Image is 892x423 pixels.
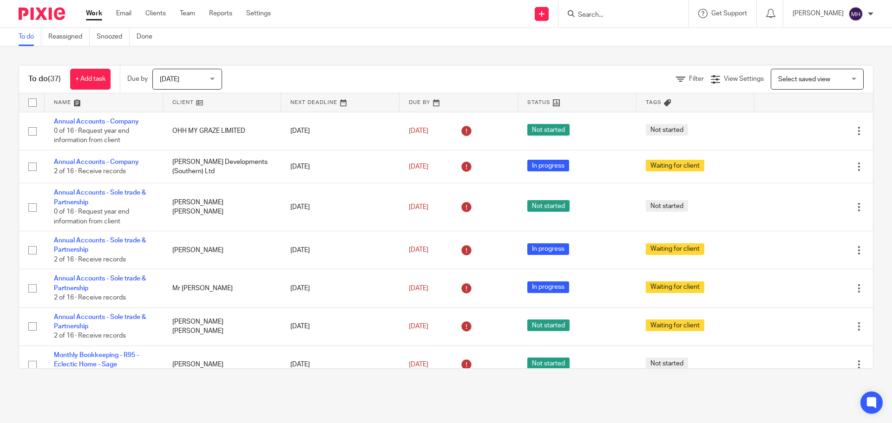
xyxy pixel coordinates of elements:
img: Pixie [19,7,65,20]
a: To do [19,28,41,46]
span: 0 of 16 · Request year end information from client [54,128,129,144]
span: Not started [527,200,570,212]
td: [PERSON_NAME] [PERSON_NAME] [163,307,282,345]
td: [DATE] [281,150,400,183]
span: 0 of 16 · Request year end information from client [54,208,129,225]
a: Team [180,9,195,18]
span: Get Support [711,10,747,17]
span: 2 of 16 · Receive records [54,256,126,263]
span: [DATE] [409,163,428,170]
span: Waiting for client [646,160,704,171]
span: Select saved view [778,76,830,83]
a: + Add task [70,69,111,90]
td: [PERSON_NAME] [PERSON_NAME] [163,183,282,231]
a: Snoozed [97,28,130,46]
td: [DATE] [281,269,400,307]
span: Not started [527,124,570,136]
span: [DATE] [409,323,428,330]
span: In progress [527,160,569,171]
span: Not started [527,319,570,331]
span: Not started [646,358,688,369]
a: Monthly Bookkeeping - R95 - Eclectic Home - Sage [54,352,139,368]
span: In progress [527,281,569,293]
a: Work [86,9,102,18]
span: In progress [527,243,569,255]
a: Annual Accounts - Company [54,118,139,125]
span: Waiting for client [646,281,704,293]
a: Email [116,9,131,18]
a: Annual Accounts - Sole trade & Partnership [54,189,146,205]
a: Annual Accounts - Sole trade & Partnership [54,314,146,330]
td: [PERSON_NAME] Developments (Southern) Ltd [163,150,282,183]
span: Not started [646,124,688,136]
td: OHH MY GRAZE LIMITED [163,112,282,150]
td: [PERSON_NAME] [163,231,282,269]
span: [DATE] [160,76,179,83]
a: Annual Accounts - Company [54,159,139,165]
span: Waiting for client [646,243,704,255]
span: [DATE] [409,247,428,254]
span: 2 of 16 · Receive records [54,332,126,339]
a: Clients [145,9,166,18]
input: Search [577,11,661,20]
p: Due by [127,74,148,84]
p: [PERSON_NAME] [793,9,844,18]
td: [DATE] [281,183,400,231]
span: Not started [646,200,688,212]
span: [DATE] [409,128,428,134]
span: View Settings [724,76,764,82]
a: Reassigned [48,28,90,46]
span: [DATE] [409,285,428,292]
td: [DATE] [281,112,400,150]
span: Tags [646,100,662,105]
td: [DATE] [281,307,400,345]
td: [DATE] [281,345,400,384]
img: svg%3E [848,7,863,21]
td: Mr [PERSON_NAME] [163,269,282,307]
span: Filter [689,76,704,82]
a: Annual Accounts - Sole trade & Partnership [54,275,146,291]
span: [DATE] [409,204,428,210]
span: Waiting for client [646,319,704,331]
span: 2 of 16 · Receive records [54,168,126,175]
h1: To do [28,74,61,84]
a: Annual Accounts - Sole trade & Partnership [54,237,146,253]
a: Settings [246,9,271,18]
span: [DATE] [409,361,428,368]
span: (37) [48,75,61,83]
span: 2 of 16 · Receive records [54,294,126,301]
a: Reports [209,9,232,18]
a: Done [137,28,159,46]
td: [PERSON_NAME] [163,345,282,384]
td: [DATE] [281,231,400,269]
span: Not started [527,358,570,369]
